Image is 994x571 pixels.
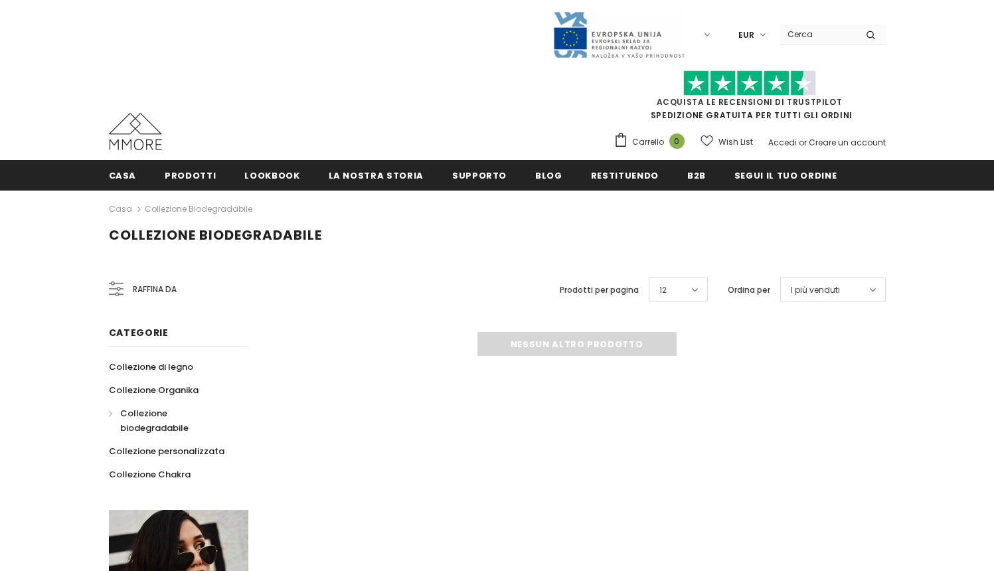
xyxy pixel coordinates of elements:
[145,203,252,214] a: Collezione biodegradabile
[109,463,191,486] a: Collezione Chakra
[591,169,659,182] span: Restituendo
[632,135,664,149] span: Carrello
[109,378,199,402] a: Collezione Organika
[109,160,137,190] a: Casa
[452,160,507,190] a: supporto
[687,160,706,190] a: B2B
[701,130,753,153] a: Wish List
[768,137,797,148] a: Accedi
[687,169,706,182] span: B2B
[552,29,685,40] a: Javni Razpis
[552,11,685,59] img: Javni Razpis
[560,284,639,297] label: Prodotti per pagina
[244,160,299,190] a: Lookbook
[165,169,216,182] span: Prodotti
[535,160,562,190] a: Blog
[109,402,234,440] a: Collezione biodegradabile
[109,361,193,373] span: Collezione di legno
[683,70,816,96] img: Fidati di Pilot Stars
[165,160,216,190] a: Prodotti
[780,25,856,44] input: Search Site
[109,440,224,463] a: Collezione personalizzata
[728,284,770,297] label: Ordina per
[659,284,667,297] span: 12
[109,201,132,217] a: Casa
[657,96,843,108] a: Acquista le recensioni di TrustPilot
[734,169,837,182] span: Segui il tuo ordine
[734,160,837,190] a: Segui il tuo ordine
[109,113,162,150] img: Casi MMORE
[109,468,191,481] span: Collezione Chakra
[799,137,807,148] span: or
[109,384,199,396] span: Collezione Organika
[329,169,424,182] span: La nostra storia
[614,76,886,121] span: SPEDIZIONE GRATUITA PER TUTTI GLI ORDINI
[614,132,691,152] a: Carrello 0
[591,160,659,190] a: Restituendo
[109,169,137,182] span: Casa
[329,160,424,190] a: La nostra storia
[109,226,322,244] span: Collezione biodegradabile
[809,137,886,148] a: Creare un account
[109,326,169,339] span: Categorie
[120,407,189,434] span: Collezione biodegradabile
[133,282,177,297] span: Raffina da
[452,169,507,182] span: supporto
[718,135,753,149] span: Wish List
[791,284,840,297] span: I più venduti
[669,133,685,149] span: 0
[738,29,754,42] span: EUR
[535,169,562,182] span: Blog
[109,355,193,378] a: Collezione di legno
[244,169,299,182] span: Lookbook
[109,445,224,457] span: Collezione personalizzata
